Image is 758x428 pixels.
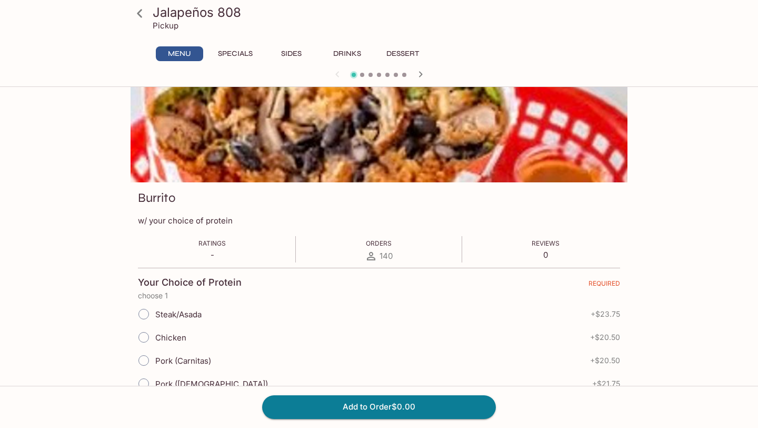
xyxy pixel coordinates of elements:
span: 140 [380,251,393,261]
button: Dessert [379,46,426,61]
span: REQUIRED [589,279,620,291]
button: Add to Order$0.00 [262,395,496,419]
h4: Your Choice of Protein [138,277,242,288]
span: + $21.75 [592,380,620,388]
p: w/ your choice of protein [138,216,620,226]
p: - [198,250,226,260]
h3: Jalapeños 808 [153,4,623,21]
button: Sides [267,46,315,61]
span: + $23.75 [591,310,620,318]
div: Burrito [131,43,627,182]
button: Specials [212,46,259,61]
span: + $20.50 [590,333,620,342]
span: Ratings [198,239,226,247]
span: Pork (Carnitas) [155,356,211,366]
p: 0 [532,250,560,260]
span: Reviews [532,239,560,247]
span: Steak/Asada [155,309,202,319]
span: Orders [366,239,392,247]
button: Menu [156,46,203,61]
span: Chicken [155,333,186,343]
p: Pickup [153,21,178,31]
p: choose 1 [138,291,620,300]
button: Drinks [323,46,371,61]
span: Pork ([DEMOGRAPHIC_DATA]) [155,379,268,389]
span: + $20.50 [590,356,620,365]
h3: Burrito [138,190,175,206]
